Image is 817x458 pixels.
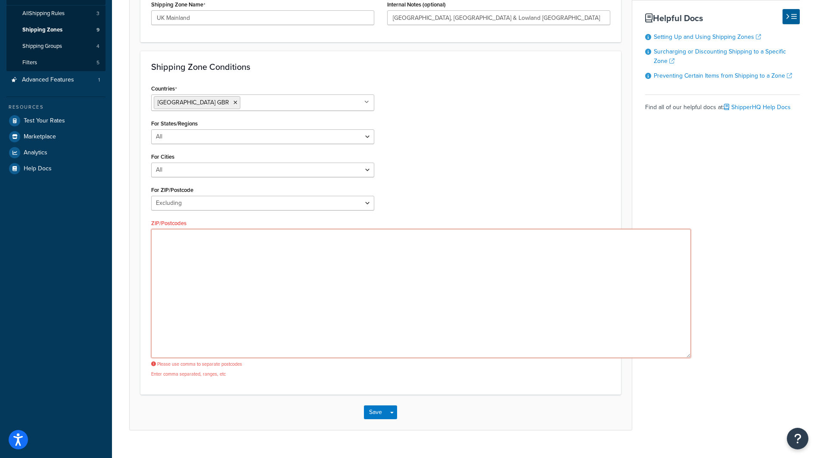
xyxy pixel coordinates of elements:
[645,13,800,23] h3: Helpful Docs
[6,22,106,38] li: Shipping Zones
[151,187,193,193] label: For ZIP/Postcode
[6,113,106,129] a: Test Your Rates
[24,133,56,141] span: Marketplace
[158,98,229,107] span: [GEOGRAPHIC_DATA] GBR
[96,59,99,66] span: 5
[6,104,106,111] div: Resources
[151,120,198,127] label: For States/Regions
[6,72,106,88] li: Advanced Features
[22,26,62,34] span: Shipping Zones
[96,43,99,50] span: 4
[22,59,37,66] span: Filters
[6,161,106,176] a: Help Docs
[24,149,47,157] span: Analytics
[24,117,65,125] span: Test Your Rates
[151,1,205,8] label: Shipping Zone Name
[654,32,761,41] a: Setting Up and Using Shipping Zones
[787,428,808,449] button: Open Resource Center
[151,154,174,160] label: For Cities
[6,129,106,144] a: Marketplace
[6,38,106,54] li: Shipping Groups
[6,22,106,38] a: Shipping Zones9
[654,71,792,80] a: Preventing Certain Items from Shipping to a Zone
[6,55,106,71] a: Filters5
[6,6,106,22] a: AllShipping Rules3
[364,405,387,419] button: Save
[6,145,106,160] a: Analytics
[654,47,786,66] a: Surcharging or Discounting Shipping to a Specific Zone
[22,43,62,50] span: Shipping Groups
[6,55,106,71] li: Filters
[151,220,186,226] label: ZIP/Postcodes
[22,10,65,17] span: All Shipping Rules
[24,165,52,173] span: Help Docs
[151,62,610,72] h3: Shipping Zone Conditions
[724,103,791,112] a: ShipperHQ Help Docs
[151,361,374,367] span: Please use comma to separate postcodes
[6,38,106,54] a: Shipping Groups4
[387,1,446,8] label: Internal Notes (optional)
[96,10,99,17] span: 3
[151,371,374,377] p: Enter comma separated, ranges, etc
[22,76,74,84] span: Advanced Features
[6,72,106,88] a: Advanced Features1
[96,26,99,34] span: 9
[98,76,100,84] span: 1
[645,94,800,113] div: Find all of our helpful docs at:
[783,9,800,24] button: Hide Help Docs
[151,85,177,92] label: Countries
